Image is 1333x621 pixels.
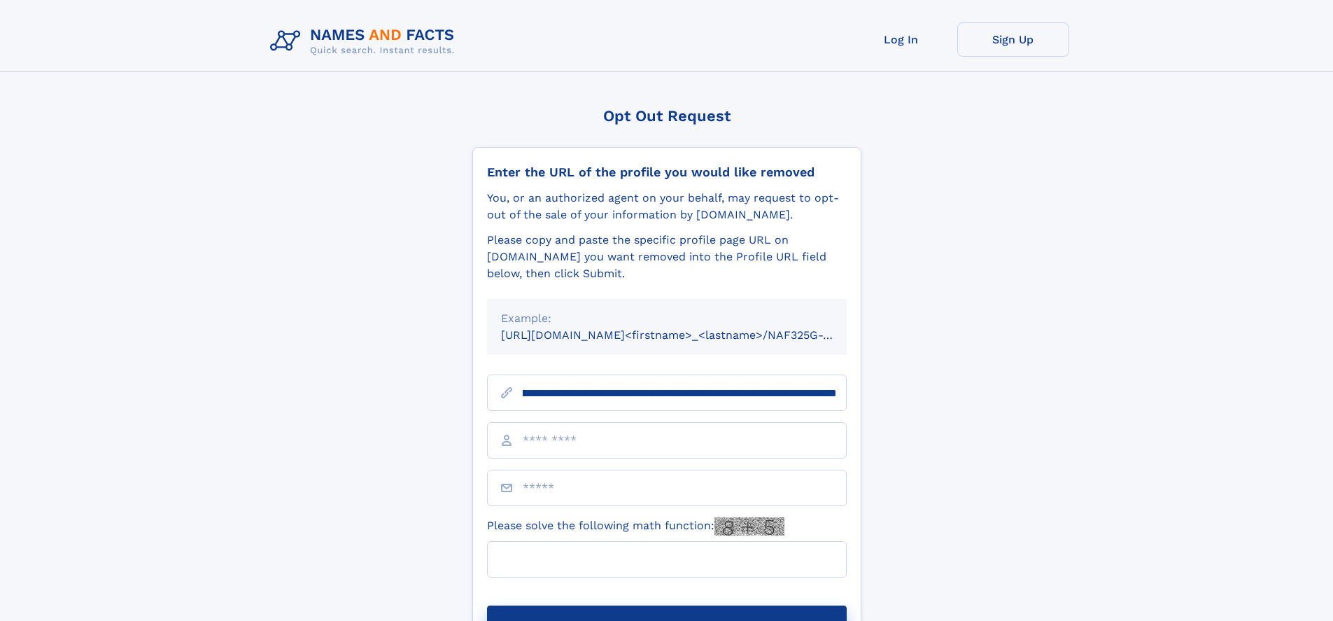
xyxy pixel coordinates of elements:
[501,310,833,327] div: Example:
[957,22,1069,57] a: Sign Up
[487,165,847,180] div: Enter the URL of the profile you would like removed
[845,22,957,57] a: Log In
[487,190,847,223] div: You, or an authorized agent on your behalf, may request to opt-out of the sale of your informatio...
[501,328,873,342] small: [URL][DOMAIN_NAME]<firstname>_<lastname>/NAF325G-xxxxxxxx
[487,517,784,536] label: Please solve the following math function:
[487,232,847,282] div: Please copy and paste the specific profile page URL on [DOMAIN_NAME] you want removed into the Pr...
[472,107,861,125] div: Opt Out Request
[265,22,466,60] img: Logo Names and Facts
